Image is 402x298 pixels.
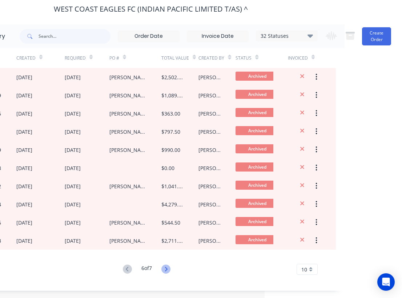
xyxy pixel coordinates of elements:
div: Total Value [161,48,198,68]
div: [PERSON_NAME] [198,146,221,154]
div: [DATE] [65,146,81,154]
div: $4,279.00 [161,201,184,208]
input: Order Date [118,31,179,42]
span: Archived [236,90,279,99]
div: $544.50 [161,219,180,226]
div: Created By [198,55,224,61]
div: 32 Statuses [256,32,317,40]
div: [PERSON_NAME] [109,182,147,190]
div: Invoiced [288,48,318,68]
div: [PERSON_NAME] [198,201,221,208]
input: Invoice Date [187,31,248,42]
div: $1,089.00 [161,92,184,99]
div: Status [236,55,252,61]
div: [DATE] [16,164,32,172]
div: [PERSON_NAME] [198,128,221,136]
div: [PERSON_NAME] [198,164,221,172]
div: [PERSON_NAME] [109,73,147,81]
div: [PERSON_NAME] [198,219,221,226]
div: [DATE] [16,237,32,245]
div: Created [16,48,65,68]
span: Archived [236,126,279,135]
div: WEST COAST EAGLES FC (INDIAN PACIFIC LIMITED T/AS) ^ [54,5,248,13]
div: [PERSON_NAME] Power [109,237,147,245]
div: [PERSON_NAME] [198,182,221,190]
div: [DATE] [65,237,81,245]
span: Archived [236,72,279,81]
span: 10 [301,266,307,273]
div: [DATE] [16,219,32,226]
div: [DATE] [16,92,32,99]
div: [PERSON_NAME] [198,92,221,99]
div: [DATE] [65,92,81,99]
span: Archived [236,217,279,226]
span: Archived [236,199,279,208]
span: Archived [236,181,279,190]
div: [DATE] [65,73,81,81]
div: [DATE] [65,219,81,226]
div: $0.00 [161,164,174,172]
div: $1,041.70 [161,182,184,190]
div: [DATE] [65,164,81,172]
div: PO # [109,48,161,68]
input: Search... [39,29,110,44]
div: [DATE] [65,128,81,136]
div: $363.00 [161,110,180,117]
div: [DATE] [16,73,32,81]
div: Open Intercom Messenger [377,273,395,291]
span: Archived [236,108,279,117]
div: Created [16,55,36,61]
div: [DATE] [65,182,81,190]
div: $2,502.50 [161,73,184,81]
div: Invoiced [288,55,308,61]
button: Create Order [362,27,391,45]
div: [DATE] [16,128,32,136]
div: [DATE] [16,201,32,208]
div: PO # [109,55,119,61]
span: Archived [236,235,279,244]
div: [DATE] [65,201,81,208]
div: $2,711.50 [161,237,184,245]
div: $797.50 [161,128,180,136]
div: 6 of 7 [141,264,152,275]
div: [PERSON_NAME] [109,219,147,226]
div: Required [65,55,86,61]
div: [DATE] [65,110,81,117]
div: [PERSON_NAME] [109,146,147,154]
div: [PERSON_NAME] [109,128,147,136]
div: [PERSON_NAME] [198,73,221,81]
div: Total Value [161,55,189,61]
div: [DATE] [16,110,32,117]
div: [PERSON_NAME] [198,237,221,245]
div: Status [236,48,288,68]
div: [PERSON_NAME] Power [109,92,147,99]
div: Required [65,48,109,68]
div: $990.00 [161,146,180,154]
div: [PERSON_NAME] [109,110,147,117]
span: Archived [236,144,279,153]
div: [PERSON_NAME] [198,110,221,117]
div: Created By [198,48,236,68]
div: [DATE] [16,182,32,190]
div: [DATE] [16,146,32,154]
span: Archived [236,162,279,172]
